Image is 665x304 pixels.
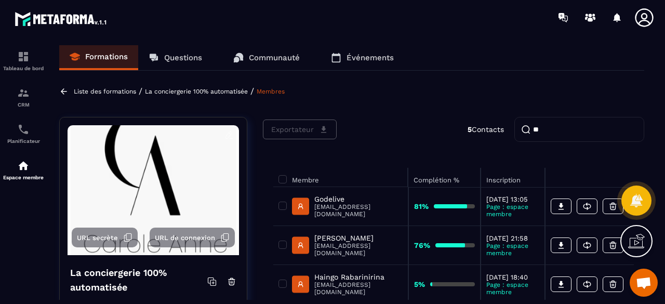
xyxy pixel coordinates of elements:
p: Formations [85,52,128,61]
p: Événements [347,53,394,62]
p: [EMAIL_ADDRESS][DOMAIN_NAME] [314,242,403,257]
a: [PERSON_NAME][EMAIL_ADDRESS][DOMAIN_NAME] [292,234,403,257]
a: Godelive[EMAIL_ADDRESS][DOMAIN_NAME] [292,195,403,218]
p: Espace membre [3,175,44,180]
p: [DATE] 21:58 [486,234,539,242]
p: Haingo Rabarinirina [314,273,403,281]
p: Planificateur [3,138,44,144]
p: [PERSON_NAME] [314,234,403,242]
img: background [68,125,239,255]
a: formationformationCRM [3,79,44,115]
p: Contacts [468,125,504,134]
p: Tableau de bord [3,65,44,71]
a: Formations [59,45,138,70]
th: Inscription [481,168,545,187]
a: Membres [257,88,285,95]
p: Page : espace membre [486,281,539,296]
img: logo [15,9,108,28]
button: URL secrète [72,228,138,247]
p: [DATE] 18:40 [486,273,539,281]
h4: La conciergerie 100% automatisée [70,266,207,295]
a: Ouvrir le chat [630,269,658,297]
span: URL de connexion [155,234,215,242]
a: formationformationTableau de bord [3,43,44,79]
button: URL de connexion [150,228,235,247]
p: Communauté [249,53,300,62]
p: [DATE] 13:05 [486,195,539,203]
span: / [139,86,142,96]
strong: 81% [414,202,429,210]
th: Complétion % [408,168,481,187]
p: Page : espace membre [486,203,539,218]
a: Liste des formations [74,88,136,95]
img: automations [17,160,30,172]
strong: 5% [414,280,425,288]
p: Questions [164,53,202,62]
p: [EMAIL_ADDRESS][DOMAIN_NAME] [314,281,403,296]
img: formation [17,50,30,63]
p: Page : espace membre [486,242,539,257]
a: automationsautomationsEspace membre [3,152,44,188]
img: scheduler [17,123,30,136]
a: Événements [321,45,404,70]
span: URL secrète [77,234,118,242]
p: Godelive [314,195,403,203]
a: Haingo Rabarinirina[EMAIL_ADDRESS][DOMAIN_NAME] [292,273,403,296]
strong: 76% [414,241,430,249]
a: schedulerschedulerPlanificateur [3,115,44,152]
strong: 5 [468,125,472,134]
a: Communauté [223,45,310,70]
p: CRM [3,102,44,108]
img: formation [17,87,30,99]
p: [EMAIL_ADDRESS][DOMAIN_NAME] [314,203,403,218]
th: Membre [273,168,408,187]
a: Questions [138,45,212,70]
a: La conciergerie 100% automatisée [145,88,248,95]
span: / [250,86,254,96]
